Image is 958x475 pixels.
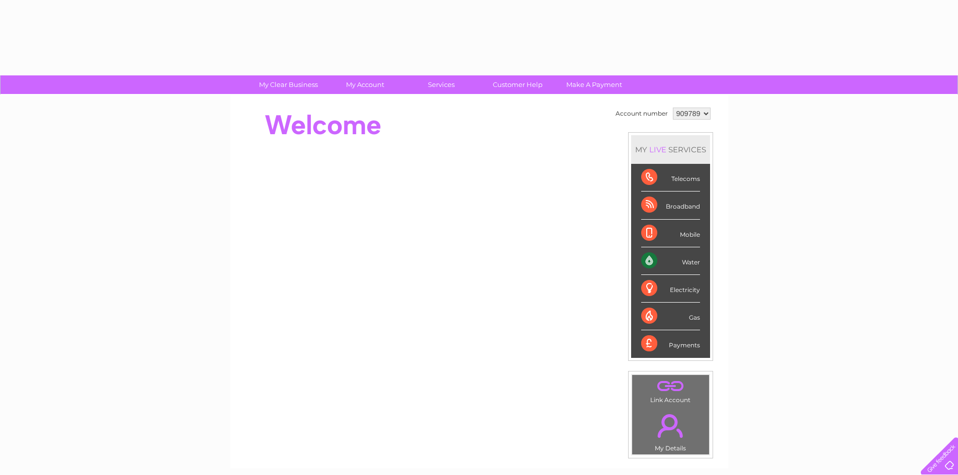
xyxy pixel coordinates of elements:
[641,303,700,330] div: Gas
[476,75,559,94] a: Customer Help
[635,408,707,443] a: .
[323,75,406,94] a: My Account
[613,105,670,122] td: Account number
[641,330,700,357] div: Payments
[553,75,636,94] a: Make A Payment
[635,377,707,395] a: .
[400,75,483,94] a: Services
[641,220,700,247] div: Mobile
[641,247,700,275] div: Water
[631,135,710,164] div: MY SERVICES
[641,192,700,219] div: Broadband
[632,406,710,455] td: My Details
[641,164,700,192] div: Telecoms
[632,374,710,406] td: Link Account
[641,275,700,303] div: Electricity
[647,145,668,154] div: LIVE
[247,75,330,94] a: My Clear Business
